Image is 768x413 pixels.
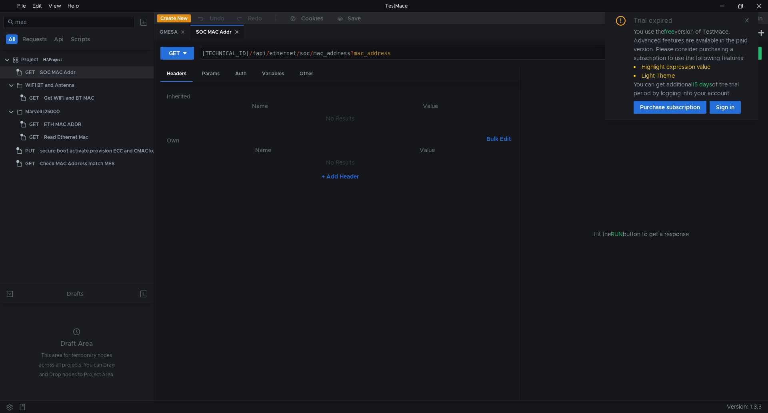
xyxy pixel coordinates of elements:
span: GET [25,158,35,170]
button: Undo [191,12,230,24]
th: Value [346,145,508,155]
div: You use the version of TestMace. Advanced features are available in the paid version. Please cons... [634,27,749,98]
span: GET [29,92,39,104]
div: QMESA [160,28,185,36]
h6: Inherited [167,92,514,101]
div: Check MAC Address match MES [40,158,115,170]
button: Requests [20,34,49,44]
th: Name [173,101,347,111]
span: 15 days [692,81,712,88]
div: Project [21,54,38,66]
span: Version: 1.3.3 [727,401,762,413]
button: Redo [230,12,268,24]
div: Redo [248,14,262,23]
button: Api [52,34,66,44]
div: WIFI BT and Antenna [25,79,74,91]
h6: Own [167,136,483,145]
span: RUN [611,231,623,238]
div: ETH MAC ADDR [44,118,81,130]
div: Cookies [301,14,323,23]
span: Hit the button to get a response [594,230,689,239]
span: GET [25,66,35,78]
input: Search... [15,18,130,26]
div: Params [196,66,226,81]
div: GET [169,49,180,58]
nz-embed-empty: No Results [326,159,354,166]
div: Read Ethernet Mac [44,131,88,143]
div: SOC MAC Addr [40,66,76,78]
li: Light Theme [634,71,749,80]
button: Scripts [68,34,92,44]
nz-embed-empty: No Results [326,115,354,122]
div: Other [293,66,320,81]
button: GET [160,47,194,60]
div: Trial expired [634,16,682,26]
span: GET [29,118,39,130]
button: + Add Header [318,172,362,181]
div: You can get additional of the trial period by logging into your account. [634,80,749,98]
span: PUT [25,145,35,157]
div: H:\Project [43,54,62,66]
div: SOC MAC Addr [196,28,239,36]
div: Variables [256,66,290,81]
div: Headers [160,66,193,82]
th: Name [180,145,346,155]
span: free [664,28,674,35]
button: Bulk Edit [483,134,514,144]
li: Highlight expression value [634,62,749,71]
div: Get WIFI and BT MAC [44,92,94,104]
div: Undo [210,14,224,23]
button: All [6,34,18,44]
button: Purchase subscription [634,101,706,114]
button: Create New [157,14,191,22]
th: Value [347,101,514,111]
button: Sign in [710,101,741,114]
div: Drafts [67,289,84,299]
div: Save [348,16,361,21]
span: GET [29,131,39,143]
div: secure boot activate provision ECC and CMAC keys [40,145,160,157]
div: Auth [229,66,253,81]
div: Marvell I25000 [25,106,60,118]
